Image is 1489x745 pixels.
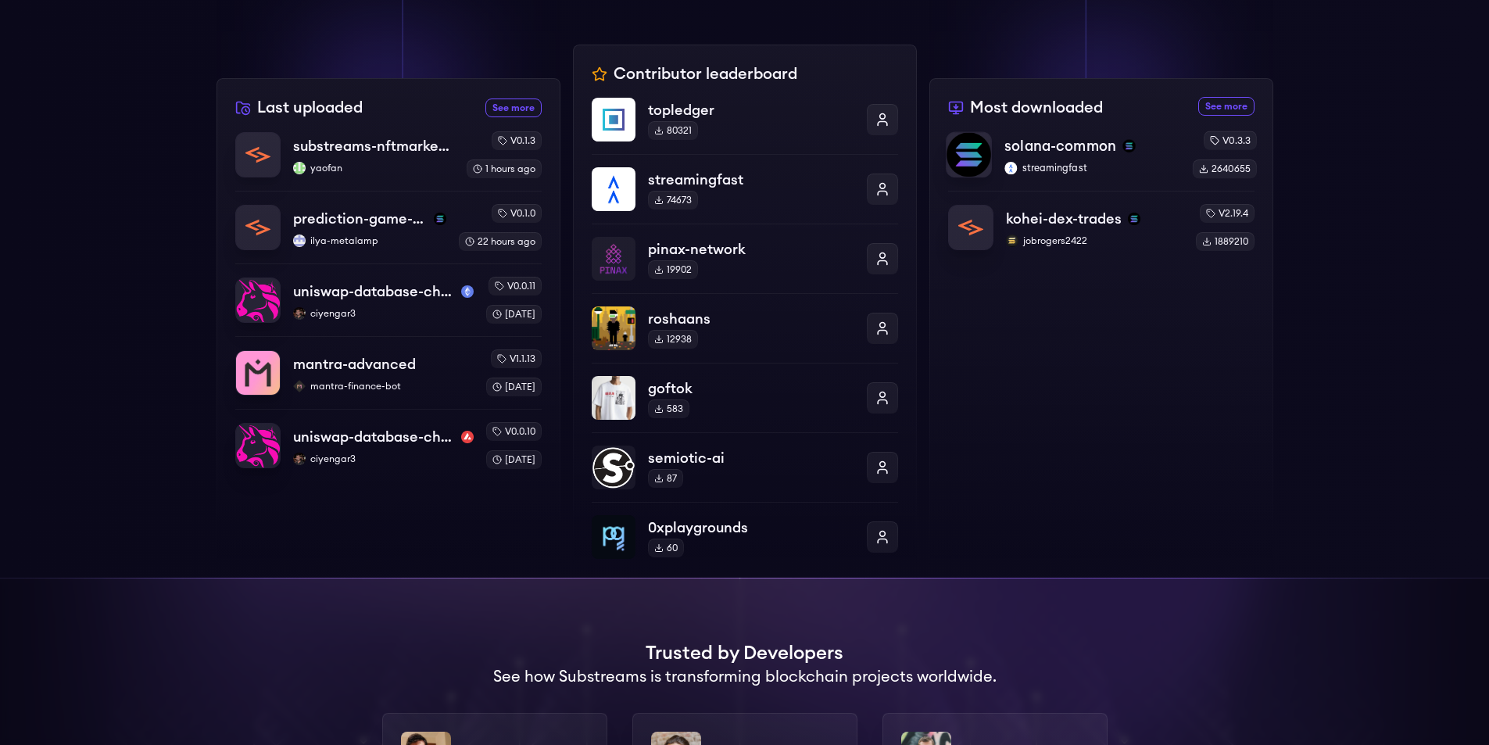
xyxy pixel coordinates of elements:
p: pinax-network [648,238,854,260]
img: substreams-nftmarketplace [236,133,280,177]
p: yaofan [293,162,454,174]
div: [DATE] [486,450,542,469]
h2: See how Substreams is transforming blockchain projects worldwide. [493,666,997,688]
img: kohei-dex-trades [949,206,993,249]
div: 12938 [648,330,698,349]
img: solana-common [947,132,991,177]
p: mantra-advanced [293,353,416,375]
div: v2.19.4 [1200,204,1255,223]
img: solana [434,213,446,225]
div: 1889210 [1196,232,1255,251]
img: solana [1128,213,1140,225]
p: jobrogers2422 [1006,235,1183,247]
p: roshaans [648,308,854,330]
div: 22 hours ago [459,232,542,251]
div: [DATE] [486,305,542,324]
a: goftokgoftok583 [592,363,898,432]
div: v1.1.13 [491,349,542,368]
a: uniswap-database-changes-sepoliauniswap-database-changes-sepoliasepoliaciyengar3ciyengar3v0.0.11[... [235,263,542,336]
div: v0.0.10 [486,422,542,441]
img: streamingfast [592,167,635,211]
div: 1 hours ago [467,159,542,178]
p: mantra-finance-bot [293,380,474,392]
div: 2640655 [1192,159,1256,178]
p: kohei-dex-trades [1006,208,1122,230]
div: 87 [648,469,683,488]
a: uniswap-database-changes-avalancheuniswap-database-changes-avalancheavalancheciyengar3ciyengar3v0... [235,409,542,469]
div: 583 [648,399,689,418]
img: uniswap-database-changes-sepolia [236,278,280,322]
p: ciyengar3 [293,307,474,320]
img: prediction-game-events [236,206,280,249]
a: semiotic-aisemiotic-ai87 [592,432,898,502]
img: semiotic-ai [592,446,635,489]
div: v0.3.3 [1203,131,1256,149]
a: See more recently uploaded packages [485,98,542,117]
a: pinax-networkpinax-network19902 [592,224,898,293]
div: 74673 [648,191,698,210]
a: solana-commonsolana-commonsolanastreamingfaststreamingfastv0.3.32640655 [946,131,1257,191]
div: v0.1.0 [492,204,542,223]
p: ciyengar3 [293,453,474,465]
p: solana-common [1004,135,1116,157]
img: roshaans [592,306,635,350]
img: avalanche [461,431,474,443]
img: yaofan [293,162,306,174]
p: streamingfast [1004,162,1179,174]
div: 19902 [648,260,698,279]
a: substreams-nftmarketplacesubstreams-nftmarketplaceyaofanyaofanv0.1.31 hours ago [235,131,542,191]
a: mantra-advancedmantra-advancedmantra-finance-botmantra-finance-botv1.1.13[DATE] [235,336,542,409]
div: 80321 [648,121,698,140]
h1: Trusted by Developers [646,641,843,666]
p: streamingfast [648,169,854,191]
p: substreams-nftmarketplace [293,135,454,157]
img: topledger [592,98,635,141]
img: jobrogers2422 [1006,235,1018,247]
img: goftok [592,376,635,420]
a: kohei-dex-tradeskohei-dex-tradessolanajobrogers2422jobrogers2422v2.19.41889210 [948,191,1255,251]
p: ilya-metalamp [293,235,446,247]
img: mantra-advanced [236,351,280,395]
p: goftok [648,378,854,399]
img: uniswap-database-changes-avalanche [236,424,280,467]
a: 0xplaygrounds0xplaygrounds60 [592,502,898,559]
a: roshaansroshaans12938 [592,293,898,363]
p: semiotic-ai [648,447,854,469]
div: v0.1.3 [492,131,542,150]
p: uniswap-database-changes-avalanche [293,426,455,448]
img: pinax-network [592,237,635,281]
img: ciyengar3 [293,453,306,465]
img: ciyengar3 [293,307,306,320]
a: prediction-game-eventsprediction-game-eventssolanailya-metalampilya-metalampv0.1.022 hours ago [235,191,542,263]
img: mantra-finance-bot [293,380,306,392]
img: solana [1122,140,1135,152]
p: uniswap-database-changes-sepolia [293,281,455,303]
div: [DATE] [486,378,542,396]
div: v0.0.11 [489,277,542,295]
p: topledger [648,99,854,121]
p: 0xplaygrounds [648,517,854,539]
p: prediction-game-events [293,208,428,230]
img: sepolia [461,285,474,298]
div: 60 [648,539,684,557]
a: See more most downloaded packages [1198,97,1255,116]
a: streamingfaststreamingfast74673 [592,154,898,224]
img: streamingfast [1004,162,1017,174]
img: ilya-metalamp [293,235,306,247]
img: 0xplaygrounds [592,515,635,559]
a: topledgertopledger80321 [592,98,898,154]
